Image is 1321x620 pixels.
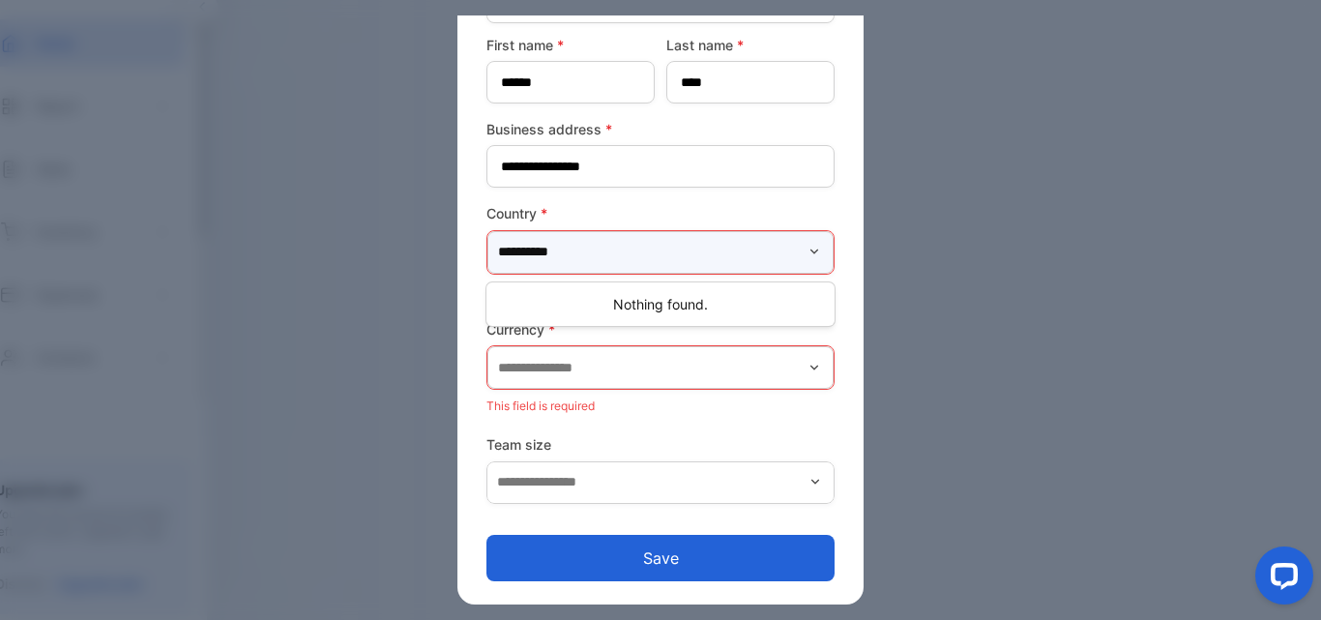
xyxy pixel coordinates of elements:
div: Nothing found. [486,286,835,322]
button: Save [486,535,835,581]
label: Currency [486,319,835,340]
label: Team size [486,434,835,455]
label: Country [486,203,835,223]
label: Business address [486,119,835,139]
label: First name [486,35,655,55]
label: Last name [666,35,835,55]
iframe: LiveChat chat widget [1240,539,1321,620]
p: This field is required [486,394,835,419]
p: This field is required [486,279,835,304]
